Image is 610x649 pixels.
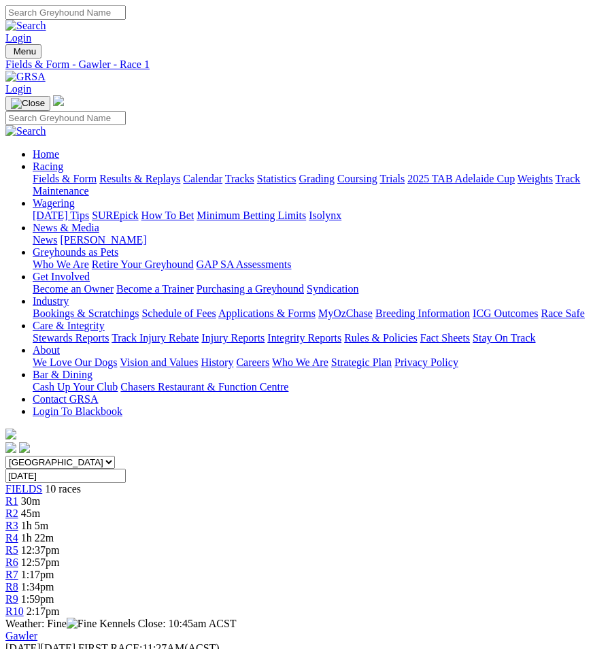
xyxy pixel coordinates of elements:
a: Bookings & Scratchings [33,307,139,319]
span: R7 [5,569,18,580]
a: Wagering [33,197,75,209]
a: Applications & Forms [218,307,316,319]
input: Search [5,5,126,20]
a: Purchasing a Greyhound [197,283,304,295]
span: 1h 22m [21,532,54,544]
img: Search [5,20,46,32]
a: Login To Blackbook [33,405,122,417]
a: Stay On Track [473,332,535,344]
div: Wagering [33,210,605,222]
a: Racing [33,161,63,172]
div: Bar & Dining [33,381,605,393]
span: 45m [21,507,40,519]
a: News [33,234,57,246]
a: FIELDS [5,483,42,495]
a: MyOzChase [318,307,373,319]
a: GAP SA Assessments [197,259,292,270]
span: 30m [21,495,40,507]
input: Search [5,111,126,125]
a: Retire Your Greyhound [92,259,194,270]
a: About [33,344,60,356]
a: R9 [5,593,18,605]
img: Search [5,125,46,137]
div: Care & Integrity [33,332,605,344]
a: Track Injury Rebate [112,332,199,344]
button: Toggle navigation [5,44,41,59]
a: [DATE] Tips [33,210,89,221]
a: Tracks [225,173,254,184]
div: Get Involved [33,283,605,295]
a: R6 [5,556,18,568]
a: Isolynx [309,210,341,221]
a: Strategic Plan [331,356,392,368]
span: R4 [5,532,18,544]
a: Calendar [183,173,222,184]
img: logo-grsa-white.png [5,429,16,439]
a: Home [33,148,59,160]
a: Gawler [5,630,37,642]
div: Greyhounds as Pets [33,259,605,271]
a: R2 [5,507,18,519]
a: Login [5,32,31,44]
a: R10 [5,605,24,617]
span: 12:37pm [21,544,60,556]
a: Track Maintenance [33,173,580,197]
a: Race Safe [541,307,584,319]
a: Syndication [307,283,358,295]
img: Fine [67,618,97,630]
a: Vision and Values [120,356,198,368]
a: R3 [5,520,18,531]
a: Privacy Policy [394,356,458,368]
span: Weather: Fine [5,618,99,629]
a: Schedule of Fees [141,307,216,319]
a: Grading [299,173,335,184]
a: Coursing [337,173,377,184]
img: twitter.svg [19,442,30,453]
span: 1:34pm [21,581,54,593]
div: Industry [33,307,605,320]
a: Become an Owner [33,283,114,295]
span: 1:59pm [21,593,54,605]
a: Integrity Reports [267,332,341,344]
img: logo-grsa-white.png [53,95,64,106]
a: [PERSON_NAME] [60,234,146,246]
a: SUREpick [92,210,138,221]
a: Cash Up Your Club [33,381,118,393]
a: ICG Outcomes [473,307,538,319]
a: Breeding Information [375,307,470,319]
span: 12:57pm [21,556,60,568]
a: We Love Our Dogs [33,356,117,368]
a: Industry [33,295,69,307]
a: Minimum Betting Limits [197,210,306,221]
a: R8 [5,581,18,593]
input: Select date [5,469,126,483]
img: Close [11,98,45,109]
a: Login [5,83,31,95]
a: Rules & Policies [344,332,418,344]
span: 2:17pm [27,605,60,617]
div: Racing [33,173,605,197]
a: Fields & Form - Gawler - Race 1 [5,59,605,71]
a: Stewards Reports [33,332,109,344]
a: Who We Are [33,259,89,270]
a: Weights [518,173,553,184]
a: Injury Reports [201,332,265,344]
a: Fact Sheets [420,332,470,344]
span: Menu [14,46,36,56]
a: How To Bet [141,210,194,221]
span: 1h 5m [21,520,48,531]
img: GRSA [5,71,46,83]
a: R1 [5,495,18,507]
a: Get Involved [33,271,90,282]
a: Bar & Dining [33,369,92,380]
a: Care & Integrity [33,320,105,331]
